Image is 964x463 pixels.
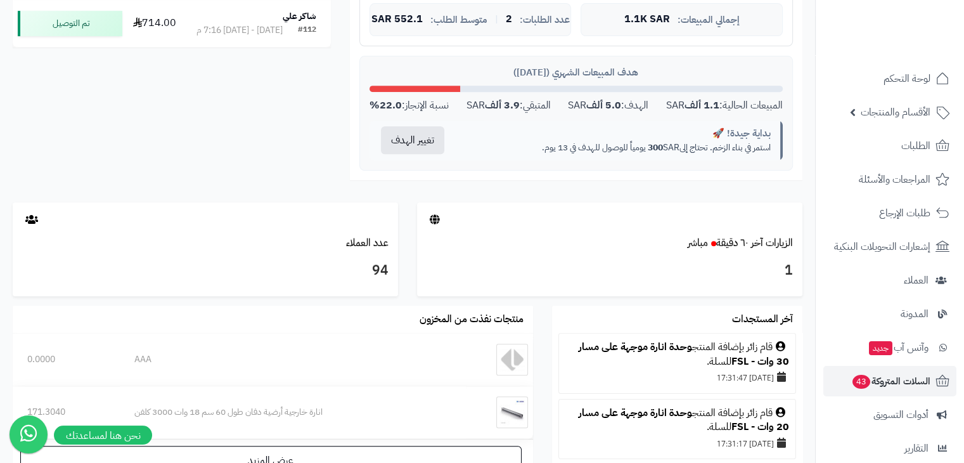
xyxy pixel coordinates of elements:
div: نسبة الإنجاز: [370,98,449,113]
div: تم التوصيل [18,11,122,36]
span: التقارير [904,440,929,457]
div: المبيعات الحالية: SAR [666,98,783,113]
div: 0.0000 [27,353,105,366]
div: بداية جيدة! 🚀 [465,127,771,140]
span: عدد الطلبات: [520,15,570,25]
a: وحدة انارة موجهة على مسار 20 وات - FSL [579,405,789,435]
img: انارة خارجية أرضية دفان طول 60 سم 18 وات 3000 كلفن [496,396,528,428]
small: مباشر [688,235,708,251]
a: وآتس آبجديد [823,332,956,363]
div: قام زائر بإضافة المنتج للسلة. [565,340,789,369]
div: AAA [134,353,452,366]
a: طلبات الإرجاع [823,198,956,228]
strong: 22.0% [370,98,402,113]
span: جديد [869,341,892,355]
span: أدوات التسويق [873,406,929,424]
span: وآتس آب [868,339,929,356]
span: | [495,15,498,24]
div: قام زائر بإضافة المنتج للسلة. [565,406,789,435]
a: وحدة انارة موجهة على مسار 30 وات - FSL [579,339,789,369]
span: 552.1 SAR [371,14,423,25]
span: السلات المتروكة [851,372,930,390]
h3: 94 [22,260,389,282]
p: استمر في بناء الزخم. تحتاج إلى SAR يومياً للوصول للهدف في 13 يوم. [465,141,771,154]
a: العملاء [823,265,956,296]
a: الطلبات [823,131,956,161]
div: 171.3040 [27,406,105,419]
span: 1.1K SAR [624,14,670,25]
div: #112 [298,24,316,37]
h3: آخر المستجدات [732,314,793,325]
span: 2 [506,14,512,25]
a: إشعارات التحويلات البنكية [823,231,956,262]
span: 43 [852,375,870,389]
div: المتبقي: SAR [466,98,550,113]
div: الهدف: SAR [568,98,648,113]
strong: 3.9 ألف [484,98,519,113]
a: الزيارات آخر ٦٠ دقيقةمباشر [688,235,793,251]
div: [DATE] - [DATE] 7:16 م [196,24,283,37]
div: [DATE] 17:31:47 [565,368,789,386]
span: متوسط الطلب: [430,15,487,25]
span: المدونة [901,305,929,323]
span: الطلبات [901,137,930,155]
div: هدف المبيعات الشهري ([DATE]) [370,66,783,79]
span: طلبات الإرجاع [879,204,930,222]
a: لوحة التحكم [823,63,956,94]
strong: 5.0 ألف [586,98,621,113]
span: الأقسام والمنتجات [861,103,930,121]
strong: شاكر علي [283,10,316,23]
img: AAA [496,344,528,375]
span: إشعارات التحويلات البنكية [834,238,930,256]
a: السلات المتروكة43 [823,366,956,396]
a: أدوات التسويق [823,400,956,430]
span: إجمالي المبيعات: [678,15,740,25]
button: تغيير الهدف [381,126,444,154]
a: المدونة [823,299,956,329]
img: logo-2.png [878,32,952,59]
a: عدد العملاء [346,235,389,251]
a: المراجعات والأسئلة [823,164,956,195]
div: انارة خارجية أرضية دفان طول 60 سم 18 وات 3000 كلفن [134,406,452,419]
strong: 300 [648,141,663,154]
h3: منتجات نفذت من المخزون [420,314,524,325]
div: [DATE] 17:31:17 [565,434,789,452]
span: لوحة التحكم [884,70,930,88]
span: العملاء [904,271,929,289]
span: المراجعات والأسئلة [859,171,930,188]
strong: 1.1 ألف [684,98,719,113]
h3: 1 [427,260,793,282]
